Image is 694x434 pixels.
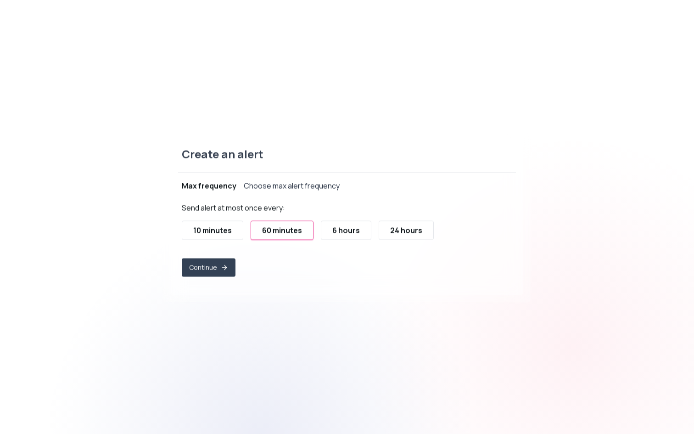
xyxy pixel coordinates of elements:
[178,147,516,173] div: Create an alert
[379,220,434,240] button: 24 hours
[251,220,313,240] button: 60 minutes
[244,180,340,191] div: Choose max alert frequency
[390,225,422,236] div: 24 hours
[182,180,236,191] div: Max frequency
[193,225,232,236] div: 10 minutes
[182,220,243,240] button: 10 minutes
[182,203,285,213] label: Send alert at most once every:
[321,220,371,240] button: 6 hours
[262,225,302,236] div: 60 minutes
[182,198,512,287] div: Max frequencyChoose max alert frequency
[182,258,235,276] button: Continue
[332,225,360,236] div: 6 hours
[182,173,512,198] button: Max frequencyChoose max alert frequency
